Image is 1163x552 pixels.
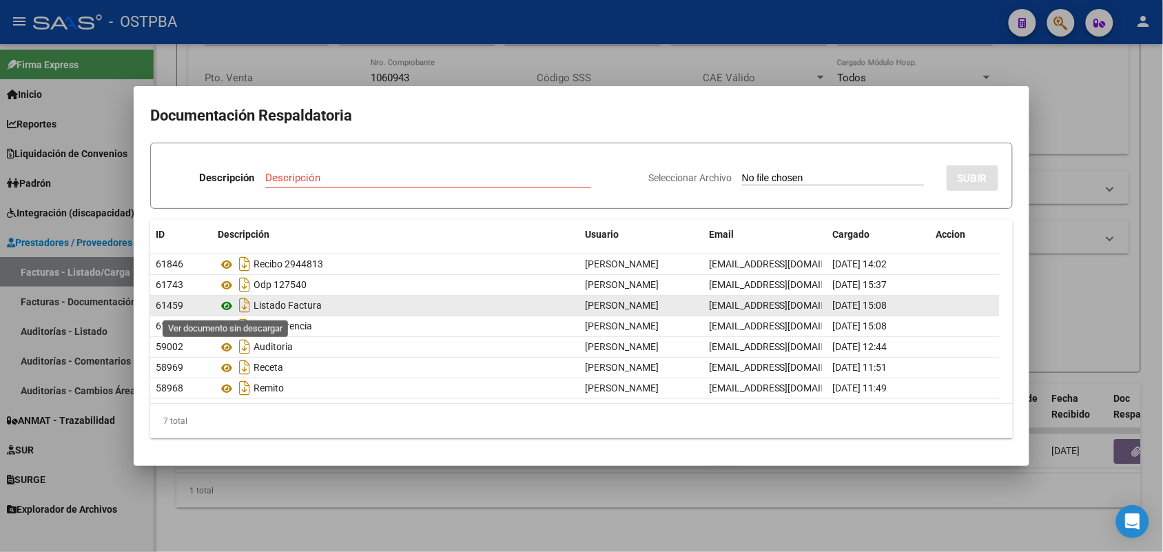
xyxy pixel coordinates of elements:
span: Cargado [833,229,870,240]
span: [DATE] 12:44 [833,341,887,352]
span: 61743 [156,279,183,290]
span: 61459 [156,300,183,311]
span: [PERSON_NAME] [585,341,659,352]
div: Remito [218,377,574,399]
span: [EMAIL_ADDRESS][DOMAIN_NAME] [709,382,862,393]
span: 58968 [156,382,183,393]
span: [EMAIL_ADDRESS][DOMAIN_NAME] [709,300,862,311]
button: SUBIR [947,165,998,191]
datatable-header-cell: Usuario [579,220,703,249]
i: Descargar documento [236,315,254,337]
span: 61458 [156,320,183,331]
datatable-header-cell: ID [150,220,212,249]
i: Descargar documento [236,356,254,378]
span: [EMAIL_ADDRESS][DOMAIN_NAME] [709,341,862,352]
span: ID [156,229,165,240]
h2: Documentación Respaldatoria [150,103,1013,129]
span: Descripción [218,229,269,240]
span: [EMAIL_ADDRESS][DOMAIN_NAME] [709,279,862,290]
i: Descargar documento [236,253,254,275]
datatable-header-cell: Cargado [827,220,931,249]
span: Usuario [585,229,619,240]
div: Open Intercom Messenger [1116,505,1149,538]
span: [PERSON_NAME] [585,300,659,311]
span: [EMAIL_ADDRESS][DOMAIN_NAME] [709,258,862,269]
span: [PERSON_NAME] [585,279,659,290]
i: Descargar documento [236,274,254,296]
span: [PERSON_NAME] [585,382,659,393]
p: Descripción [199,170,254,186]
span: [DATE] 15:37 [833,279,887,290]
datatable-header-cell: Email [703,220,827,249]
span: Seleccionar Archivo [648,172,732,183]
span: [DATE] 11:49 [833,382,887,393]
span: [DATE] 15:08 [833,300,887,311]
div: 7 total [150,404,1013,438]
span: SUBIR [958,172,987,185]
span: [PERSON_NAME] [585,362,659,373]
span: [EMAIL_ADDRESS][DOMAIN_NAME] [709,320,862,331]
span: 59002 [156,341,183,352]
span: 58969 [156,362,183,373]
span: [EMAIL_ADDRESS][DOMAIN_NAME] [709,362,862,373]
datatable-header-cell: Accion [931,220,1000,249]
span: Accion [936,229,966,240]
div: Receta [218,356,574,378]
i: Descargar documento [236,336,254,358]
span: 61846 [156,258,183,269]
div: Recibo 2944813 [218,253,574,275]
i: Descargar documento [236,377,254,399]
span: [DATE] 14:02 [833,258,887,269]
i: Descargar documento [236,294,254,316]
span: [PERSON_NAME] [585,258,659,269]
span: [DATE] 15:08 [833,320,887,331]
div: Listado Factura [218,294,574,316]
div: Auditoria [218,336,574,358]
span: Email [709,229,734,240]
div: Transferencia [218,315,574,337]
div: Odp 127540 [218,274,574,296]
span: [PERSON_NAME] [585,320,659,331]
span: [DATE] 11:51 [833,362,887,373]
datatable-header-cell: Descripción [212,220,579,249]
